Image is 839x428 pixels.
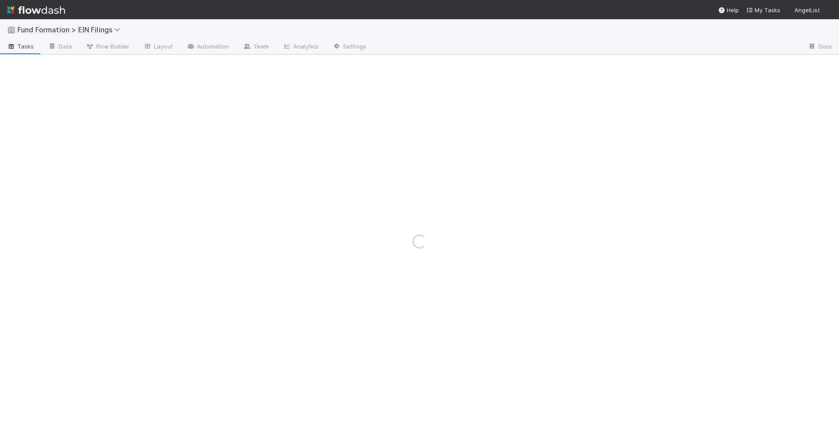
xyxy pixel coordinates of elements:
a: Data [41,40,79,54]
a: Settings [326,40,373,54]
div: Help [718,6,739,14]
span: 🏢 [7,26,16,33]
span: Tasks [7,42,34,51]
a: Flow Builder [79,40,136,54]
a: Layout [136,40,180,54]
a: Analytics [276,40,326,54]
span: Flow Builder [86,42,129,51]
a: Automation [180,40,236,54]
a: Team [236,40,276,54]
a: Docs [801,40,839,54]
span: My Tasks [746,7,780,14]
img: logo-inverted-e16ddd16eac7371096b0.svg [7,3,65,17]
img: avatar_892eb56c-5b5a-46db-bf0b-2a9023d0e8f8.png [823,6,832,15]
span: Fund Formation > EIN Filings [17,25,125,34]
a: My Tasks [746,6,780,14]
span: AngelList [794,7,820,14]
